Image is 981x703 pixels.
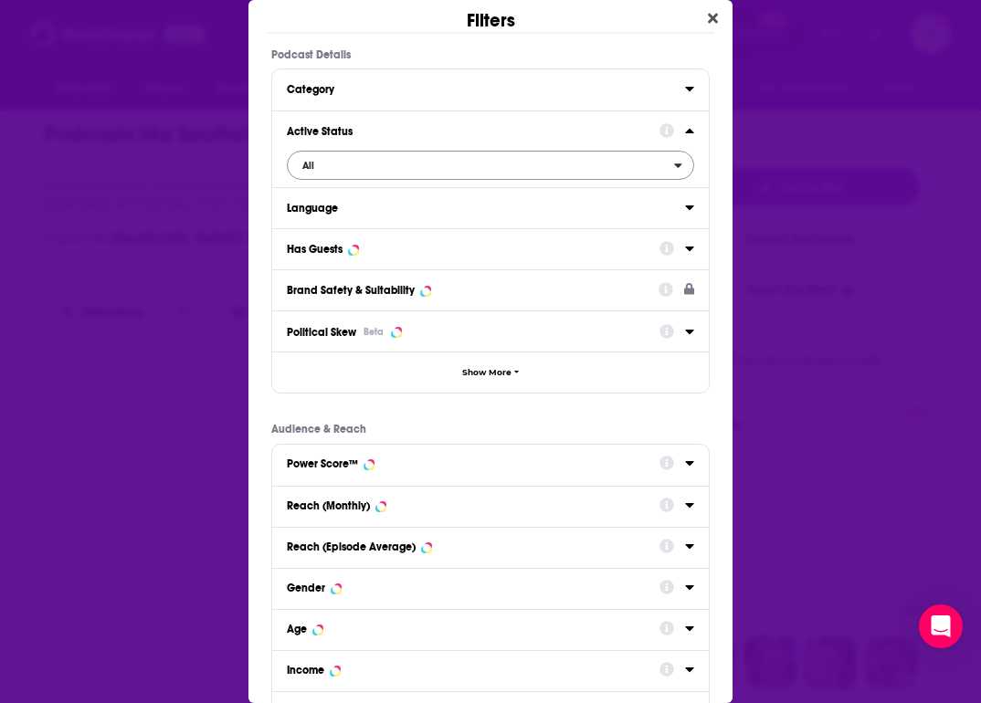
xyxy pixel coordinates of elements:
div: Age [287,623,307,635]
div: Active Status [287,125,648,138]
p: Audience & Reach [271,423,710,435]
div: Category [287,83,673,96]
div: Gender [287,582,325,594]
button: Category [287,77,685,100]
button: Has Guests [287,236,659,259]
div: Has Guests [287,243,343,256]
button: Gender [287,576,659,599]
div: Brand Safety & Suitability [287,284,415,297]
button: Power Score™ [287,452,659,475]
button: Income [287,658,659,681]
div: Power Score™ [287,457,358,470]
button: Age [287,617,659,640]
button: Political SkewBeta [287,319,659,343]
button: open menu [287,151,694,180]
div: Open Intercom Messenger [919,604,963,648]
h2: filter dropdown [287,151,694,180]
span: Show More [462,368,512,378]
a: Brand Safety & Suitability [287,278,694,300]
div: Language [287,202,673,215]
button: Show More [272,351,709,393]
button: Reach (Monthly) [287,494,659,517]
p: Podcast Details [271,48,710,61]
div: Beta [364,326,384,338]
div: Income [287,664,324,677]
button: Active Status [287,119,659,142]
button: Close [701,7,725,30]
button: Language [287,195,685,218]
div: Reach (Monthly) [287,499,370,512]
span: All [302,161,314,171]
button: Brand Safety & Suitability [287,278,659,300]
button: Reach (Episode Average) [287,535,659,558]
span: Political Skew [287,326,356,339]
div: Reach (Episode Average) [287,540,416,553]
